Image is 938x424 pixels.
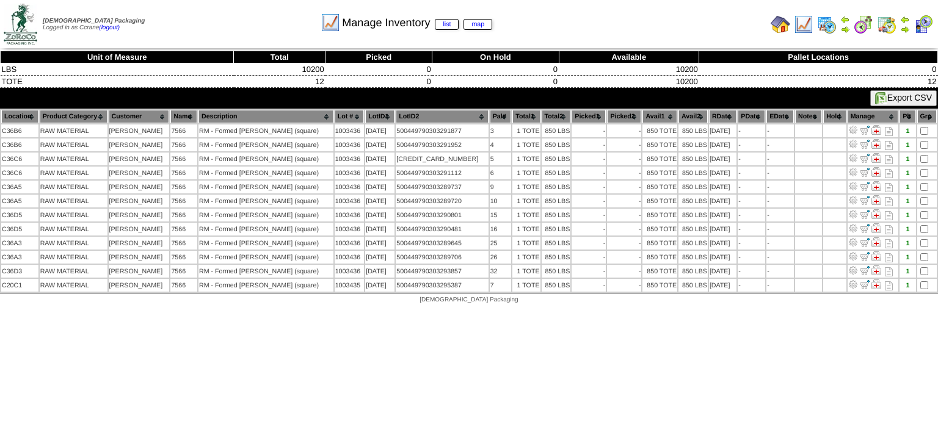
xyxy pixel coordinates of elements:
[321,13,340,32] img: line_graph.gif
[490,110,512,123] th: Pal#
[642,237,677,250] td: 850 TOTE
[432,63,559,76] td: 0
[542,124,571,137] td: 850 LBS
[325,63,432,76] td: 0
[512,181,540,193] td: 1 TOTE
[40,110,107,123] th: Product Category
[885,225,893,234] i: Note
[109,251,170,264] td: [PERSON_NAME]
[840,24,850,34] img: arrowright.gif
[490,195,512,207] td: 10
[572,237,606,250] td: -
[1,237,38,250] td: C36A3
[198,167,333,179] td: RM - Formed [PERSON_NAME] (square)
[738,124,765,137] td: -
[642,124,677,137] td: 850 TOTE
[848,209,858,219] img: Adjust
[365,167,394,179] td: [DATE]
[109,237,170,250] td: [PERSON_NAME]
[848,279,858,289] img: Adjust
[40,251,107,264] td: RAW MATERIAL
[848,223,858,233] img: Adjust
[823,110,846,123] th: Hold
[875,92,887,104] img: excel.gif
[490,124,512,137] td: 3
[109,124,170,137] td: [PERSON_NAME]
[170,195,197,207] td: 7566
[40,223,107,235] td: RAW MATERIAL
[109,265,170,278] td: [PERSON_NAME]
[542,209,571,221] td: 850 LBS
[512,110,540,123] th: Total1
[1,124,38,137] td: C36B6
[642,138,677,151] td: 850 TOTE
[678,110,708,123] th: Avail2
[642,223,677,235] td: 850 TOTE
[512,153,540,165] td: 1 TOTE
[572,195,606,207] td: -
[542,167,571,179] td: 850 LBS
[738,209,765,221] td: -
[678,181,708,193] td: 850 LBS
[766,153,794,165] td: -
[795,110,822,123] th: Notes
[885,197,893,206] i: Note
[512,237,540,250] td: 1 TOTE
[490,251,512,264] td: 26
[900,156,915,163] div: 1
[198,138,333,151] td: RM - Formed [PERSON_NAME] (square)
[572,138,606,151] td: -
[900,142,915,149] div: 1
[542,223,571,235] td: 850 LBS
[490,153,512,165] td: 5
[1,209,38,221] td: C36D5
[335,195,364,207] td: 1003436
[871,139,881,149] img: Manage Hold
[109,209,170,221] td: [PERSON_NAME]
[40,124,107,137] td: RAW MATERIAL
[490,138,512,151] td: 4
[198,237,333,250] td: RM - Formed [PERSON_NAME] (square)
[198,251,333,264] td: RM - Formed [PERSON_NAME] (square)
[817,15,837,34] img: calendarprod.gif
[170,251,197,264] td: 7566
[738,237,765,250] td: -
[900,15,910,24] img: arrowleft.gif
[885,183,893,192] i: Note
[709,138,736,151] td: [DATE]
[709,223,736,235] td: [DATE]
[43,18,145,24] span: [DEMOGRAPHIC_DATA] Packaging
[900,24,910,34] img: arrowright.gif
[572,181,606,193] td: -
[771,15,790,34] img: home.gif
[848,181,858,191] img: Adjust
[335,237,364,250] td: 1003436
[607,223,641,235] td: -
[170,167,197,179] td: 7566
[365,110,394,123] th: LotID1
[860,181,870,191] img: Move
[642,181,677,193] td: 850 TOTE
[234,51,325,63] th: Total
[559,76,699,88] td: 10200
[738,153,765,165] td: -
[642,251,677,264] td: 850 TOTE
[396,124,488,137] td: 500449790303291877
[885,169,893,178] i: Note
[900,226,915,233] div: 1
[109,181,170,193] td: [PERSON_NAME]
[335,110,364,123] th: Lot #
[860,223,870,233] img: Move
[396,167,488,179] td: 500449790303291112
[885,211,893,220] i: Note
[559,51,699,63] th: Available
[490,209,512,221] td: 15
[607,153,641,165] td: -
[642,153,677,165] td: 850 TOTE
[709,110,736,123] th: RDate
[900,212,915,219] div: 1
[170,237,197,250] td: 7566
[871,223,881,233] img: Manage Hold
[709,237,736,250] td: [DATE]
[794,15,813,34] img: line_graph.gif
